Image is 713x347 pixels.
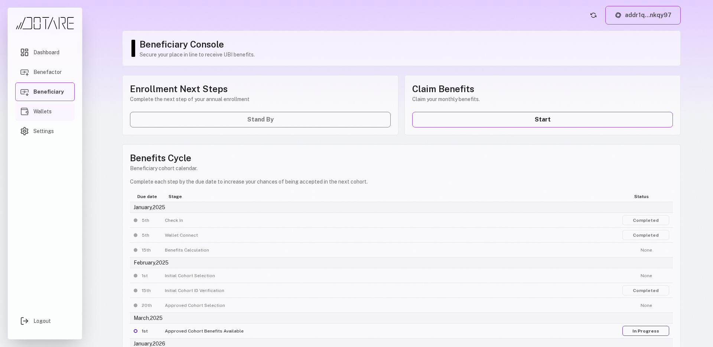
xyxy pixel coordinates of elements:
h1: Beneficiary Console [140,38,673,50]
div: 5th [134,217,157,223]
button: addr1q...nkqy97 [605,6,681,25]
button: Refresh account status [587,9,599,21]
p: Beneficiary cohort calendar. [130,165,673,172]
p: Secure your place in line to receive UBI benefits. [140,51,673,58]
p: Complete each step by the due date to increase your chances of being accepted in the next cohort. [130,178,673,185]
h1: Enrollment Next Steps [130,83,391,95]
p: Complete the next step of your annual enrollment [130,95,391,103]
a: Completed [622,215,669,225]
button: None [623,270,669,280]
img: Beneficiary [20,87,29,96]
div: Wallet Connect [165,232,615,238]
img: Lace logo [615,12,622,19]
div: Benefits Calculation [165,247,616,253]
img: Dotare Logo [15,17,75,30]
div: 5th [134,232,157,238]
span: Settings [33,127,54,135]
img: Wallets [20,107,29,116]
div: 20th [134,302,157,308]
a: Completed [622,285,669,295]
span: Benefactor [33,68,62,76]
div: February, 2025 [130,257,673,268]
span: Wallets [33,108,52,115]
div: Check In [165,217,615,223]
div: Due date [137,194,161,200]
a: In Progress [622,326,669,336]
div: March, 2025 [130,312,673,323]
div: 15th [134,247,157,253]
button: None [623,245,669,255]
a: Start [412,112,673,127]
div: Stage [169,194,610,200]
h1: Claim Benefits [412,83,673,95]
button: None [623,300,669,310]
span: Logout [33,317,51,325]
h1: Benefits Cycle [130,152,673,164]
div: 15th [134,288,157,294]
div: Initial Cohort Selection [165,273,616,279]
img: Benefactor [20,68,29,77]
a: Completed [622,230,669,240]
div: Approved Cohort Selection [165,302,616,308]
span: Beneficiary [33,88,64,95]
div: Status [617,194,665,200]
span: Dashboard [33,49,59,56]
div: 1st [134,273,157,279]
p: Claim your monthly benefits. [412,95,673,103]
div: 1st [134,328,157,334]
div: Approved Cohort Benefits Available [165,328,615,334]
div: January, 2025 [130,202,673,213]
div: Initial Cohort ID Verification [165,288,615,294]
